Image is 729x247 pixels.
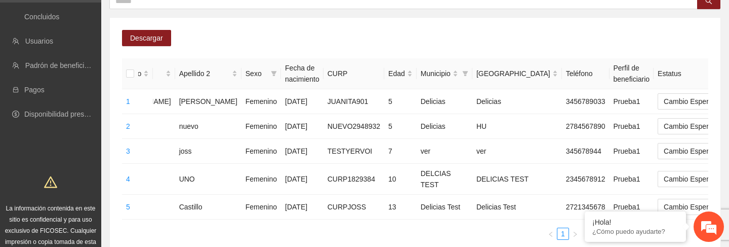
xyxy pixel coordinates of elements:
[476,68,550,79] span: [GEOGRAPHIC_DATA]
[610,164,654,195] td: Prueba1
[175,58,241,89] th: Apellido 2
[25,61,100,69] a: Padrón de beneficiarios
[241,114,281,139] td: Femenino
[281,195,323,220] td: [DATE]
[417,58,472,89] th: Municipio
[179,68,230,79] span: Apellido 2
[592,218,678,226] div: ¡Hola!
[175,89,241,114] td: [PERSON_NAME]
[562,58,610,89] th: Teléfono
[44,175,57,189] span: warning
[24,13,59,21] a: Concluidos
[592,228,678,235] p: ¿Cómo puedo ayudarte?
[557,228,569,239] a: 1
[281,114,323,139] td: [DATE]
[25,37,53,45] a: Usuarios
[610,89,654,114] td: Prueba1
[610,58,654,89] th: Perfil de beneficiario
[384,164,417,195] td: 10
[417,114,472,139] td: Delicias
[130,32,163,44] span: Descargar
[5,151,193,186] textarea: Escriba su mensaje y pulse “Intro”
[545,228,557,240] button: left
[545,228,557,240] li: Previous Page
[175,164,241,195] td: UNO
[384,114,417,139] td: 5
[417,195,472,220] td: Delicias Test
[24,110,111,118] a: Disponibilidad presupuestal
[417,139,472,164] td: ver
[175,195,241,220] td: Castillo
[323,139,384,164] td: TESTYERVOI
[281,139,323,164] td: [DATE]
[417,89,472,114] td: Delicias
[417,164,472,195] td: DELCIAS TEST
[269,66,279,81] span: filter
[126,122,130,130] a: 2
[59,72,140,174] span: Estamos en línea.
[472,114,562,139] td: HU
[53,52,170,65] div: Chatee con nosotros ahora
[462,70,468,77] span: filter
[610,195,654,220] td: Prueba1
[175,139,241,164] td: joss
[241,195,281,220] td: Femenino
[421,68,451,79] span: Municipio
[281,164,323,195] td: [DATE]
[472,164,562,195] td: DELICIAS TEST
[384,58,417,89] th: Edad
[323,89,384,114] td: JUANITA901
[562,114,610,139] td: 2784567890
[572,231,578,237] span: right
[126,97,130,105] a: 1
[610,114,654,139] td: Prueba1
[241,89,281,114] td: Femenino
[472,89,562,114] td: Delicias
[122,30,171,46] button: Descargar
[562,195,610,220] td: 2721345678
[562,164,610,195] td: 2345678912
[323,195,384,220] td: CURPJOSS
[658,68,728,79] span: Estatus
[557,228,569,240] li: 1
[126,147,130,155] a: 3
[384,139,417,164] td: 7
[388,68,405,79] span: Edad
[472,58,562,89] th: Colonia
[241,139,281,164] td: Femenino
[562,139,610,164] td: 345678944
[384,89,417,114] td: 5
[281,58,323,89] th: Fecha de nacimiento
[126,175,130,183] a: 4
[271,70,277,77] span: filter
[175,114,241,139] td: nuevo
[246,68,267,79] span: Sexo
[472,139,562,164] td: ver
[166,5,190,29] div: Minimizar ventana de chat en vivo
[610,139,654,164] td: Prueba1
[569,228,581,240] button: right
[281,89,323,114] td: [DATE]
[384,195,417,220] td: 13
[241,164,281,195] td: Femenino
[472,195,562,220] td: Delicias Test
[323,114,384,139] td: NUEVO2948932
[323,164,384,195] td: CURP1829384
[126,203,130,211] a: 5
[548,231,554,237] span: left
[569,228,581,240] li: Next Page
[24,86,45,94] a: Pagos
[323,58,384,89] th: CURP
[460,66,470,81] span: filter
[562,89,610,114] td: 3456789033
